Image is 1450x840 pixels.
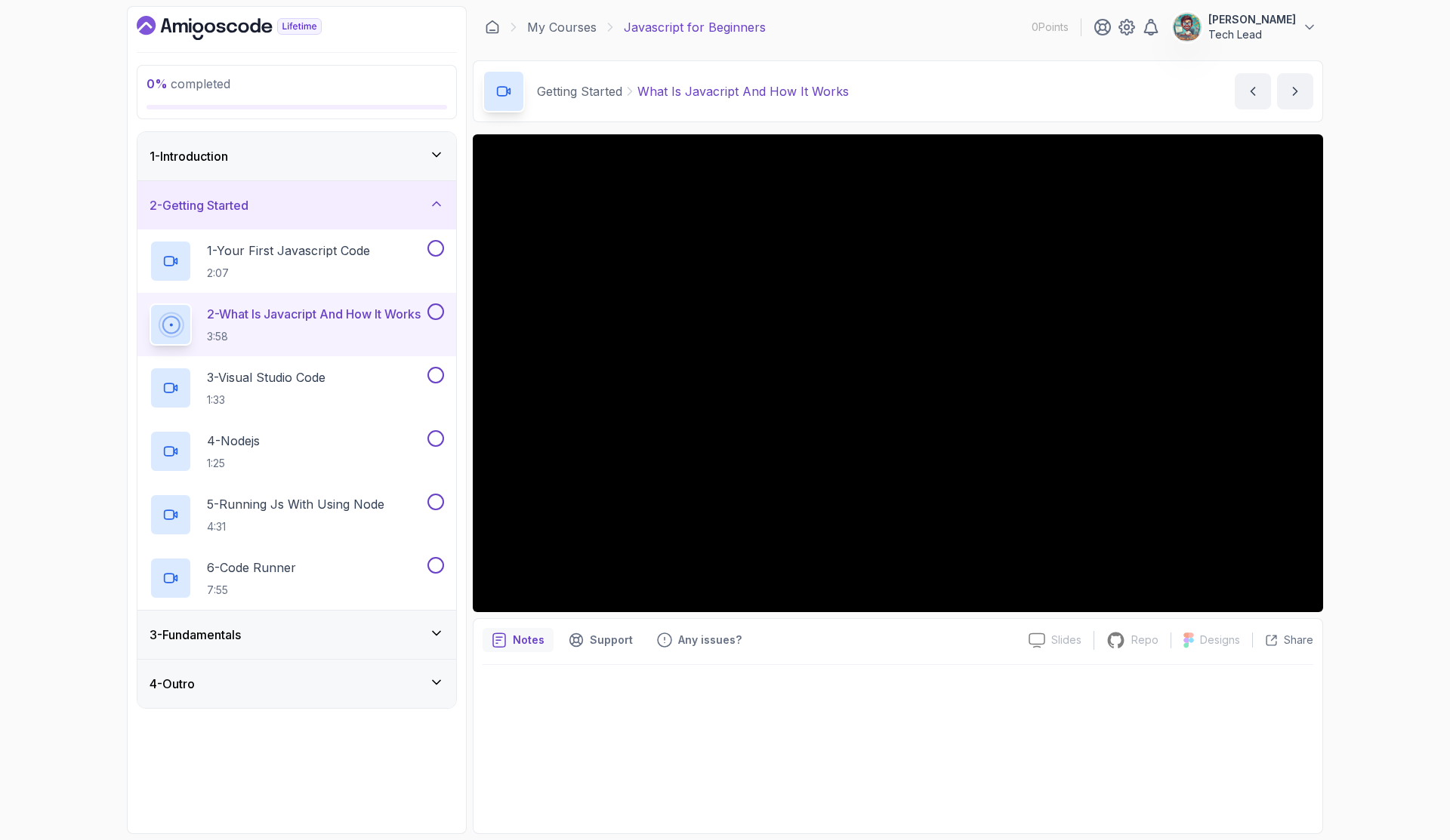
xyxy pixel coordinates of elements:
[1284,632,1313,648] p: Share
[1172,12,1317,42] button: user profile image[PERSON_NAME]Tech Lead
[513,632,545,648] p: Notes
[1277,73,1313,109] button: next content
[150,626,241,644] h3: 3 - Fundamentals
[1173,13,1202,42] img: user profile image
[207,558,296,577] p: 6 - Code Runner
[147,76,168,91] span: 0 %
[137,132,456,180] button: 1-Introduction
[590,632,633,648] p: Support
[207,368,325,386] p: 3 - Visual Studio Code
[150,303,444,346] button: 2-What Is Javacript And How It Works3:58
[150,147,228,165] h3: 1 - Introduction
[207,266,370,281] p: 2:07
[147,76,230,91] span: completed
[150,196,248,214] h3: 2 - Getting Started
[1200,632,1240,648] p: Designs
[137,16,356,40] a: Dashboard
[207,583,296,598] p: 7:55
[207,432,260,450] p: 4 - Nodejs
[1252,632,1313,648] button: Share
[207,242,370,260] p: 1 - Your First Javascript Code
[1235,73,1271,109] button: previous content
[150,675,195,693] h3: 4 - Outro
[150,430,444,472] button: 4-Nodejs1:25
[637,82,849,100] p: What Is Javacript And How It Works
[207,519,384,534] p: 4:31
[150,557,444,599] button: 6-Code Runner7:55
[1208,27,1296,42] p: Tech Lead
[137,611,456,659] button: 3-Fundamentals
[150,367,444,409] button: 3-Visual Studio Code1:33
[1208,12,1296,27] p: [PERSON_NAME]
[150,240,444,282] button: 1-Your First Javascript Code2:07
[1131,632,1158,648] p: Repo
[207,495,384,513] p: 5 - Running Js With Using Node
[137,181,456,229] button: 2-Getting Started
[207,456,260,471] p: 1:25
[537,82,622,100] p: Getting Started
[485,20,500,35] a: Dashboard
[207,392,325,408] p: 1:33
[624,18,766,36] p: Javascript for Beginners
[1051,632,1081,648] p: Slides
[1032,20,1069,35] p: 0 Points
[1356,746,1450,817] iframe: chat widget
[527,18,597,36] a: My Courses
[560,628,642,652] button: Support button
[483,628,554,652] button: notes button
[150,494,444,536] button: 5-Running Js With Using Node4:31
[678,632,742,648] p: Any issues?
[207,305,421,323] p: 2 - What Is Javacript And How It Works
[473,134,1323,612] iframe: 2 - What is Javacript and How it works
[207,329,421,344] p: 3:58
[648,628,751,652] button: Feedback button
[137,660,456,708] button: 4-Outro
